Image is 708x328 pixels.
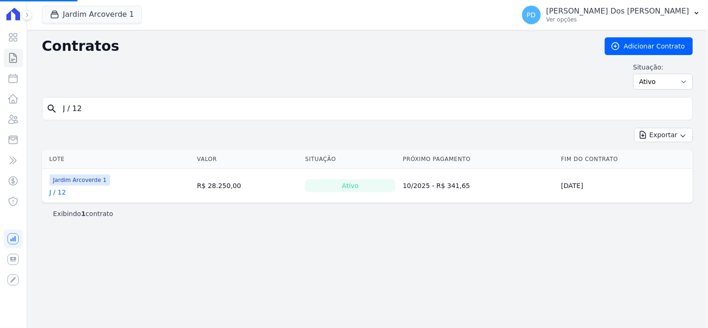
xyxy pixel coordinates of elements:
[57,99,689,118] input: Buscar por nome do lote
[633,63,693,72] label: Situação:
[547,7,689,16] p: [PERSON_NAME] Dos [PERSON_NAME]
[53,209,113,218] p: Exibindo contrato
[193,150,301,169] th: Valor
[193,169,301,203] td: R$ 28.250,00
[558,169,693,203] td: [DATE]
[301,150,399,169] th: Situação
[515,2,708,28] button: PD [PERSON_NAME] Dos [PERSON_NAME] Ver opções
[527,12,536,18] span: PD
[305,179,395,192] div: Ativo
[49,188,66,197] a: J / 12
[46,103,57,114] i: search
[81,210,86,217] b: 1
[42,150,194,169] th: Lote
[49,174,111,186] span: Jardim Arcoverde 1
[634,128,693,142] button: Exportar
[558,150,693,169] th: Fim do Contrato
[547,16,689,23] p: Ver opções
[605,37,693,55] a: Adicionar Contrato
[399,150,557,169] th: Próximo Pagamento
[42,6,142,23] button: Jardim Arcoverde 1
[42,38,590,55] h2: Contratos
[403,182,470,189] a: 10/2025 - R$ 341,65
